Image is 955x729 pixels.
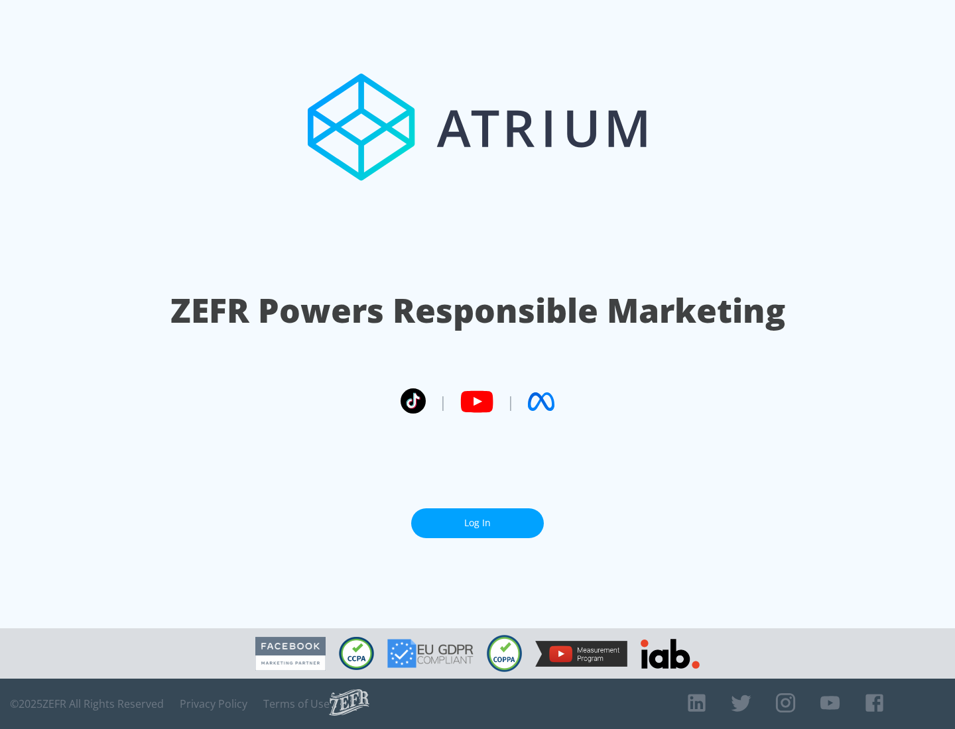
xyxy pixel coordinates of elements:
img: COPPA Compliant [487,635,522,672]
span: | [507,392,515,412]
a: Privacy Policy [180,697,247,710]
a: Log In [411,508,544,538]
img: Facebook Marketing Partner [255,637,326,671]
a: Terms of Use [263,697,330,710]
span: | [439,392,447,412]
img: YouTube Measurement Program [535,641,627,667]
img: GDPR Compliant [387,639,474,668]
span: © 2025 ZEFR All Rights Reserved [10,697,164,710]
img: IAB [641,639,700,669]
img: CCPA Compliant [339,637,374,670]
h1: ZEFR Powers Responsible Marketing [170,288,785,333]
